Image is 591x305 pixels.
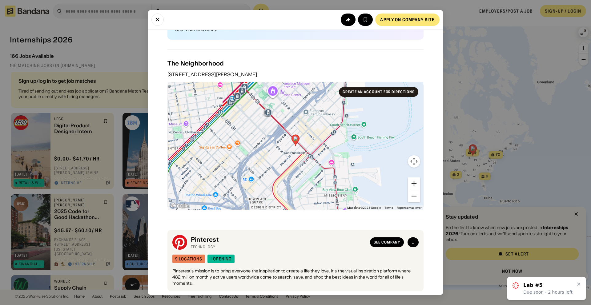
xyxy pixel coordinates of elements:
[172,268,419,286] div: Pinterest's mission is to bring everyone the inspiration to create a life they love. It's the vis...
[408,177,420,190] button: Zoom in
[343,90,415,94] div: Create an account for directions
[408,155,420,168] button: Map camera controls
[384,206,393,209] a: Terms (opens in new tab)
[374,240,400,244] div: See company
[380,18,435,22] div: Apply on company site
[408,190,420,202] button: Zoom out
[191,236,366,243] div: Pinterest
[167,72,424,77] div: [STREET_ADDRESS][PERSON_NAME]
[175,257,202,261] div: 9 locations
[191,244,366,249] div: Technology
[397,206,421,209] a: Report a map error
[210,257,232,261] div: 1 opening
[347,206,381,209] span: Map data ©2025 Google
[169,202,190,210] img: Google
[151,14,164,26] button: Close
[172,235,187,250] img: Pinterest logo
[169,202,190,210] a: Open this area in Google Maps (opens a new window)
[167,60,424,67] div: The Neighborhood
